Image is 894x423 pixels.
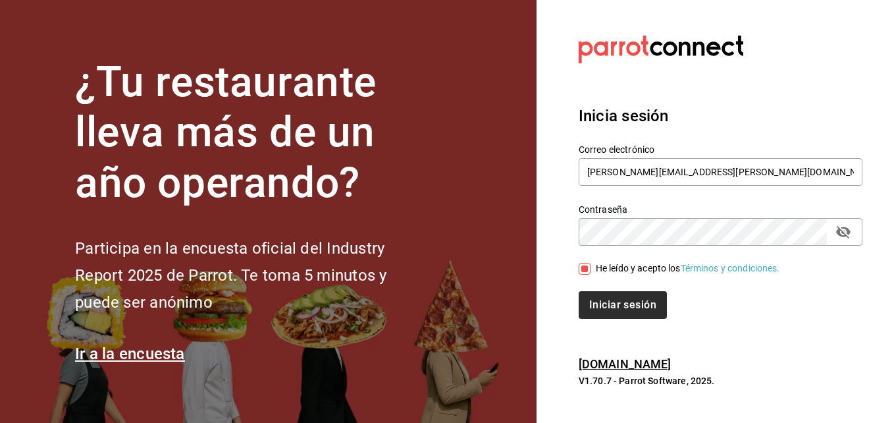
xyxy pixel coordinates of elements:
[579,291,667,319] button: Iniciar sesión
[596,262,780,275] div: He leído y acepto los
[579,104,862,128] h3: Inicia sesión
[832,221,855,243] button: passwordField
[681,263,780,273] a: Términos y condiciones.
[579,158,862,186] input: Ingresa tu correo electrónico
[579,204,862,213] label: Contraseña
[75,57,431,209] h1: ¿Tu restaurante lleva más de un año operando?
[75,345,185,363] a: Ir a la encuesta
[579,357,671,371] a: [DOMAIN_NAME]
[579,374,862,387] p: V1.70.7 - Parrot Software, 2025.
[75,235,431,316] h2: Participa en la encuesta oficial del Industry Report 2025 de Parrot. Te toma 5 minutos y puede se...
[579,144,862,154] label: Correo electrónico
